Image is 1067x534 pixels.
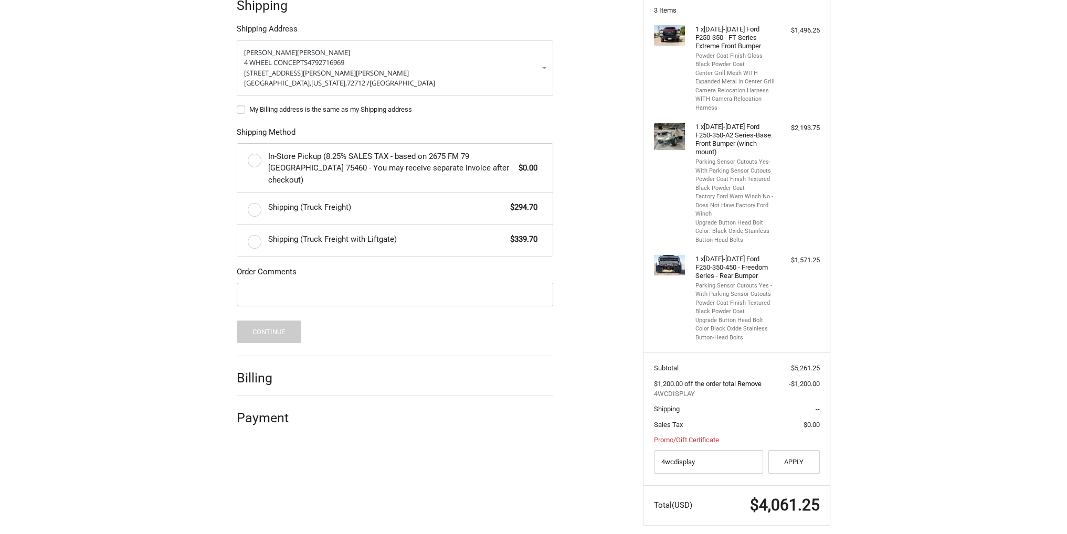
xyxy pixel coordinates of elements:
h3: 3 Items [654,6,820,15]
li: Powder Coat Finish Textured Black Powder Coat [695,299,776,316]
span: $1,200.00 off the order total [654,380,737,388]
button: Apply [768,450,820,474]
span: [PERSON_NAME] [297,48,350,57]
legend: Shipping Method [237,126,295,143]
span: $5,261.25 [791,364,820,372]
span: $0.00 [804,421,820,429]
a: Enter or select a different address [237,40,553,96]
span: Total (USD) [654,500,692,510]
h2: Billing [237,370,298,386]
span: [US_STATE], [311,78,347,88]
li: Powder Coat Finish Textured Black Powder Coat [695,175,776,193]
h4: 1 x [DATE]-[DATE] Ford F250-350-450 - Freedom Series - Rear Bumper [695,255,776,281]
span: -$1,200.00 [789,380,820,388]
span: 72712 / [347,78,369,88]
li: Factory Ford Warn Winch No - Does Not Have Factory Ford Winch [695,193,776,219]
li: Powder Coat Finish Gloss Black Powder Coat [695,52,776,69]
span: Shipping [654,405,680,413]
span: [STREET_ADDRESS][PERSON_NAME][PERSON_NAME] [244,68,409,78]
span: [PERSON_NAME] [244,48,297,57]
h2: Payment [237,410,298,426]
span: Sales Tax [654,421,683,429]
h4: 1 x [DATE]-[DATE] Ford F250-350-A2 Series-Base Front Bumper (winch mount) [695,123,776,157]
label: My Billing address is the same as my Shipping address [237,105,553,114]
span: 4WCDISPLAY [654,389,820,399]
iframe: Chat Widget [1015,484,1067,534]
span: $294.70 [505,201,537,213]
span: [GEOGRAPHIC_DATA] [369,78,435,88]
legend: Shipping Address [237,23,298,40]
span: $0.00 [513,162,537,174]
span: -- [816,405,820,413]
input: Gift Certificate or Coupon Code [654,450,764,474]
div: $2,193.75 [778,123,820,133]
span: In-Store Pickup (8.25% SALES TAX - based on 2675 FM 79 [GEOGRAPHIC_DATA] 75460 - You may receive ... [268,151,514,186]
a: Promo/Gift Certificate [654,436,719,444]
span: Shipping (Truck Freight) [268,201,505,213]
span: $4,061.25 [750,496,820,514]
h4: 1 x [DATE]-[DATE] Ford F250-350 - FT Series - Extreme Front Bumper [695,25,776,51]
button: Continue [237,321,301,343]
li: Parking Sensor Cutouts Yes - With Parking Sensor Cutouts [695,282,776,299]
li: Upgrade Button Head Bolt Color Black Oxide Stainless Button-Head Bolts [695,316,776,343]
span: 4 WHEEL CONCEPTS [244,58,308,67]
li: Center Grill Mesh WITH Expanded Metal in Center Grill [695,69,776,87]
div: $1,571.25 [778,255,820,265]
span: 4792716969 [308,58,344,67]
li: Camera Relocation Harness WITH Camera Relocation Harness [695,87,776,113]
span: Shipping (Truck Freight with Liftgate) [268,233,505,245]
legend: Order Comments [237,266,297,283]
li: Upgrade Button Head Bolt Color: Black Oxide Stainless Button-Head Bolts [695,219,776,245]
a: Remove [737,380,762,388]
li: Parking Sensor Cutouts Yes-With Parking Sensor Cutouts [695,158,776,175]
span: Subtotal [654,364,679,372]
span: $339.70 [505,233,537,245]
span: [GEOGRAPHIC_DATA], [244,78,311,88]
div: $1,496.25 [778,25,820,36]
